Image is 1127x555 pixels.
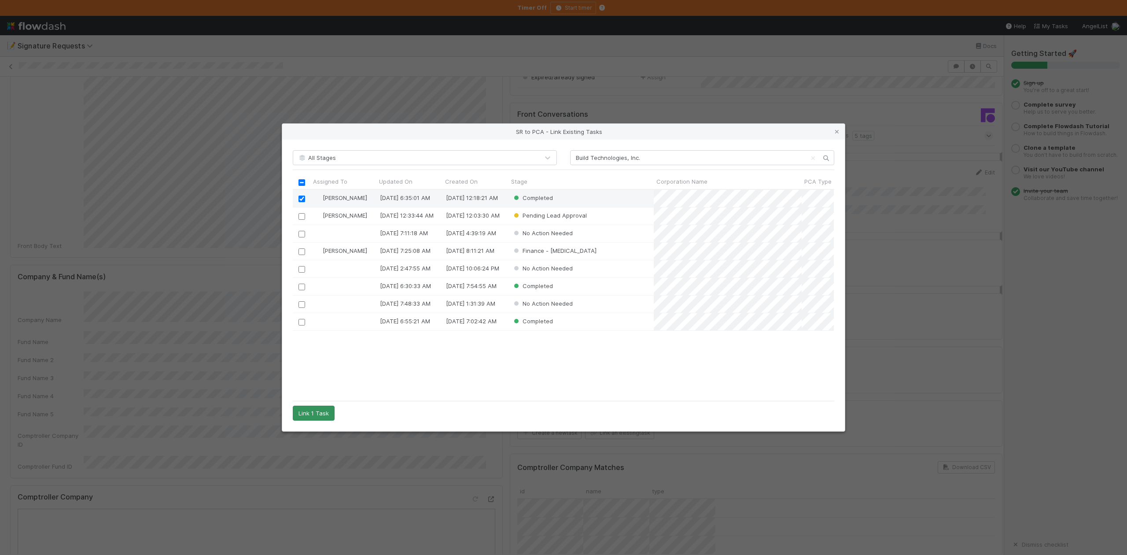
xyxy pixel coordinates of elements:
span: Corporation Name [656,177,707,186]
div: [DATE] 12:03:30 AM [446,211,500,220]
span: [PERSON_NAME] [323,194,367,201]
div: [DATE] 6:30:33 AM [380,281,431,290]
span: No Action Needed [512,265,573,272]
div: [PERSON_NAME] [314,211,367,220]
input: Toggle Row Selected [298,231,305,237]
input: Toggle Row Selected [298,213,305,220]
div: No Action Needed [512,264,573,273]
div: SR to PCA - Link Existing Tasks [282,124,845,140]
div: No Action Needed [512,299,573,308]
div: Pending Lead Approval [512,211,587,220]
div: [DATE] 2:47:55 AM [380,264,431,273]
div: [DATE] 12:33:44 AM [380,211,434,220]
input: Search [570,150,834,165]
span: Assigned To [313,177,347,186]
div: [DATE] 6:35:01 AM [380,193,430,202]
div: [DATE] 1:31:39 AM [446,299,495,308]
div: Completed [512,317,553,326]
span: No Action Needed [512,300,573,307]
span: PCA Type [804,177,832,186]
div: [DATE] 7:25:08 AM [380,246,431,255]
div: [DATE] 7:02:42 AM [446,317,497,326]
div: [DATE] 8:11:21 AM [446,246,494,255]
span: Pending Lead Approval [512,212,587,219]
span: Completed [512,318,553,325]
div: [DATE] 7:54:55 AM [446,281,497,290]
div: [DATE] 7:48:33 AM [380,299,431,308]
button: Clear search [809,151,818,165]
input: Toggle Row Selected [298,248,305,255]
span: Stage [511,177,527,186]
input: Toggle Row Selected [298,301,305,308]
span: No Action Needed [512,229,573,237]
div: [DATE] 7:11:18 AM [380,229,428,237]
div: [DATE] 6:55:21 AM [380,317,430,326]
div: Completed [512,193,553,202]
span: Created On [445,177,478,186]
img: avatar_d7f67417-030a-43ce-a3ce-a315a3ccfd08.png [314,194,321,201]
img: avatar_dd78c015-5c19-403d-b5d7-976f9c2ba6b3.png [314,212,321,219]
div: [DATE] 10:06:24 PM [446,264,499,273]
span: Completed [512,194,553,201]
span: Updated On [379,177,412,186]
div: [PERSON_NAME] [314,193,367,202]
div: [DATE] 4:39:19 AM [446,229,496,237]
input: Toggle Row Selected [298,266,305,273]
div: Completed [512,281,553,290]
span: Completed [512,282,553,289]
div: [DATE] 12:18:21 AM [446,193,498,202]
div: [PERSON_NAME] [314,246,367,255]
input: Toggle Row Selected [298,196,305,202]
span: [PERSON_NAME] [323,247,367,254]
img: avatar_d7f67417-030a-43ce-a3ce-a315a3ccfd08.png [314,247,321,254]
div: Finance - [MEDICAL_DATA] [512,246,597,255]
input: Toggle Row Selected [298,284,305,290]
span: All Stages [298,154,336,161]
span: [PERSON_NAME] [323,212,367,219]
span: Finance - [MEDICAL_DATA] [512,247,597,254]
input: Toggle All Rows Selected [298,179,305,186]
button: Link 1 Task [293,406,335,421]
input: Toggle Row Selected [298,319,305,326]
